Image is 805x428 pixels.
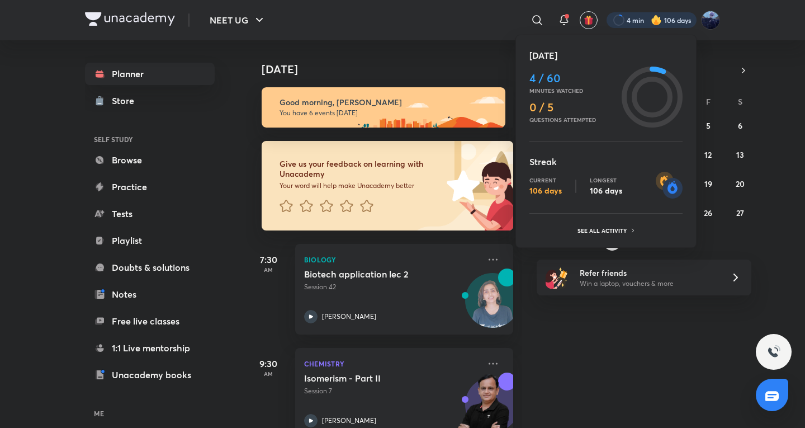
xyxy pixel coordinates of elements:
h4: 0 / 5 [529,101,617,114]
p: 106 days [590,186,622,196]
img: streak [656,172,683,199]
p: See all activity [577,227,629,234]
p: Minutes watched [529,87,617,94]
p: 106 days [529,186,562,196]
p: Current [529,177,562,184]
h5: Streak [529,155,683,168]
p: Questions attempted [529,116,617,123]
h5: [DATE] [529,49,683,62]
h4: 4 / 60 [529,72,617,85]
p: Longest [590,177,622,184]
